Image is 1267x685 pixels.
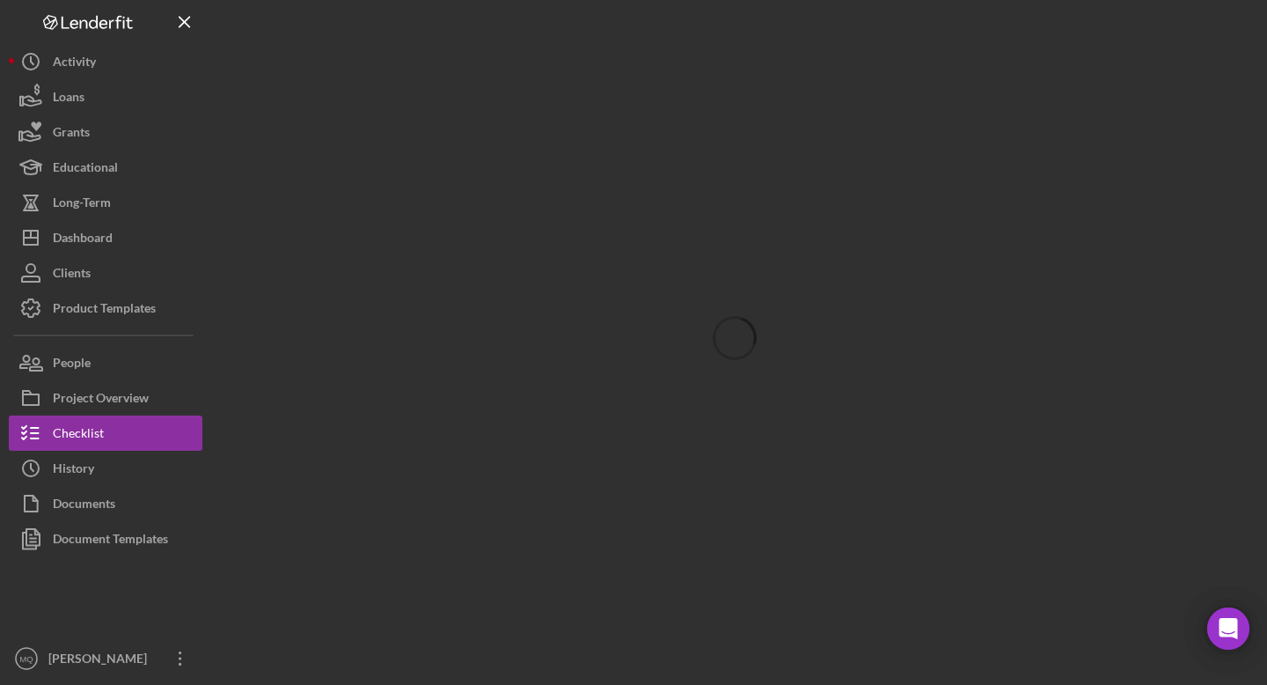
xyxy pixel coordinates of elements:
button: History [9,451,202,486]
button: People [9,345,202,380]
button: Clients [9,255,202,291]
div: Project Overview [53,380,149,420]
div: Open Intercom Messenger [1207,608,1249,650]
div: Grants [53,114,90,154]
div: Loans [53,79,84,119]
div: Dashboard [53,220,113,260]
div: History [53,451,94,490]
div: Documents [53,486,115,526]
div: [PERSON_NAME] [44,641,158,681]
button: Dashboard [9,220,202,255]
div: Checklist [53,416,104,455]
div: People [53,345,91,385]
div: Document Templates [53,521,168,561]
button: Checklist [9,416,202,451]
button: Educational [9,150,202,185]
div: Clients [53,255,91,295]
text: MQ [19,654,33,664]
div: Activity [53,44,96,84]
button: MQ[PERSON_NAME] [9,641,202,676]
div: Long-Term [53,185,111,225]
button: Grants [9,114,202,150]
div: Educational [53,150,118,189]
button: Product Templates [9,291,202,326]
button: Document Templates [9,521,202,556]
button: Activity [9,44,202,79]
button: Loans [9,79,202,114]
button: Documents [9,486,202,521]
button: Project Overview [9,380,202,416]
button: Long-Term [9,185,202,220]
div: Product Templates [53,291,156,330]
